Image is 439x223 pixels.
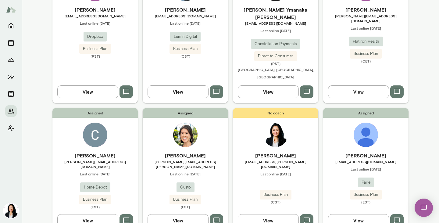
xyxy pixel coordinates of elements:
span: (CST) [233,200,318,204]
span: Assigned [323,108,409,118]
button: View [238,85,299,98]
h6: [PERSON_NAME] [52,6,138,13]
h6: [PERSON_NAME] [323,152,409,159]
span: Home Depot [80,184,110,190]
span: (EST) [143,204,228,209]
h6: [PERSON_NAME] [323,6,409,13]
span: Last online [DATE] [52,21,138,26]
span: (EST) [323,200,409,204]
button: View [57,85,118,98]
button: Growth Plan [5,54,17,66]
span: [PERSON_NAME][EMAIL_ADDRESS][DOMAIN_NAME] [52,159,138,169]
h6: [PERSON_NAME] [143,152,228,159]
img: Monica Aggarwal [4,203,18,218]
button: View [328,85,389,98]
span: [EMAIL_ADDRESS][DOMAIN_NAME] [323,159,409,164]
span: Assigned [52,108,138,118]
span: [PERSON_NAME][EMAIL_ADDRESS][PERSON_NAME][DOMAIN_NAME] [143,159,228,169]
button: Home [5,20,17,32]
span: Business Plan [79,196,111,203]
img: Cecil Payne [83,123,107,147]
span: Last online [DATE] [143,21,228,26]
span: Dropbox [84,34,107,40]
span: Business Plan [170,196,201,203]
span: (CST) [143,54,228,59]
h6: [PERSON_NAME] [52,152,138,159]
span: Last online [DATE] [323,26,409,31]
span: Business Plan [260,192,291,198]
span: (CET) [323,59,409,63]
span: Business Plan [79,46,111,52]
span: [EMAIL_ADDRESS][DOMAIN_NAME] [143,13,228,18]
span: [EMAIL_ADDRESS][PERSON_NAME][DOMAIN_NAME] [233,159,318,169]
span: No coach [233,108,318,118]
span: Last online [DATE] [52,171,138,176]
button: Client app [5,122,17,134]
button: Insights [5,71,17,83]
span: Business Plan [350,51,382,57]
img: Monica Aggarwal [263,123,288,147]
span: Last online [DATE] [143,171,228,176]
span: (PST) [233,61,318,66]
button: Documents [5,88,17,100]
span: [PERSON_NAME][EMAIL_ADDRESS][DOMAIN_NAME] [323,13,409,23]
span: [GEOGRAPHIC_DATA], [GEOGRAPHIC_DATA], [GEOGRAPHIC_DATA] [238,67,314,79]
span: Last online [DATE] [323,167,409,171]
span: Assigned [143,108,228,118]
button: Members [5,105,17,117]
span: [EMAIL_ADDRESS][DOMAIN_NAME] [233,21,318,26]
img: Luke Bjerring [354,123,378,147]
img: Amanda Lin [173,123,198,147]
span: (PST) [52,54,138,59]
span: Lumin Digital [170,34,201,40]
span: Business Plan [350,192,382,198]
span: Last online [DATE] [233,171,318,176]
span: [EMAIL_ADDRESS][DOMAIN_NAME] [52,13,138,18]
span: Faire [358,179,374,185]
button: View [148,85,209,98]
span: Constellation Payments [251,41,300,47]
h6: [PERSON_NAME] [233,152,318,159]
h6: [PERSON_NAME] [143,6,228,13]
img: Mento [6,4,16,16]
span: Business Plan [170,46,201,52]
span: (EST) [52,204,138,209]
span: Last online [DATE] [233,28,318,33]
h6: [PERSON_NAME] Ymanaka [PERSON_NAME] [233,6,318,21]
span: Flatiron Health [349,38,383,45]
span: Gusto [177,184,195,190]
button: Sessions [5,37,17,49]
span: Direct to Consumer [254,53,297,59]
